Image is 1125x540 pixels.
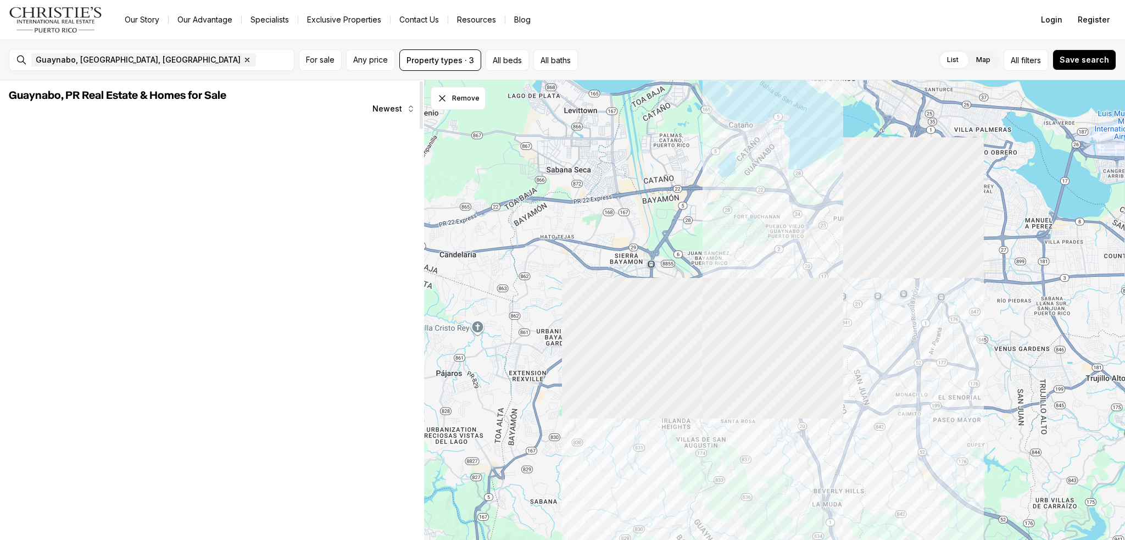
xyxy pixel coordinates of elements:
[391,12,448,27] button: Contact Us
[242,12,298,27] a: Specialists
[1004,49,1048,71] button: Allfilters
[1052,49,1116,70] button: Save search
[346,49,395,71] button: Any price
[299,49,342,71] button: For sale
[1021,54,1041,66] span: filters
[431,87,486,110] button: Dismiss drawing
[9,7,103,33] img: logo
[9,90,226,101] span: Guaynabo, PR Real Estate & Homes for Sale
[505,12,539,27] a: Blog
[36,55,241,64] span: Guaynabo, [GEOGRAPHIC_DATA], [GEOGRAPHIC_DATA]
[1060,55,1109,64] span: Save search
[116,12,168,27] a: Our Story
[448,12,505,27] a: Resources
[353,55,388,64] span: Any price
[169,12,241,27] a: Our Advantage
[298,12,390,27] a: Exclusive Properties
[1034,9,1069,31] button: Login
[372,104,402,113] span: Newest
[1071,9,1116,31] button: Register
[399,49,481,71] button: Property types · 3
[967,50,999,70] label: Map
[1078,15,1110,24] span: Register
[1011,54,1019,66] span: All
[1041,15,1062,24] span: Login
[533,49,578,71] button: All baths
[938,50,967,70] label: List
[366,98,422,120] button: Newest
[486,49,529,71] button: All beds
[306,55,335,64] span: For sale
